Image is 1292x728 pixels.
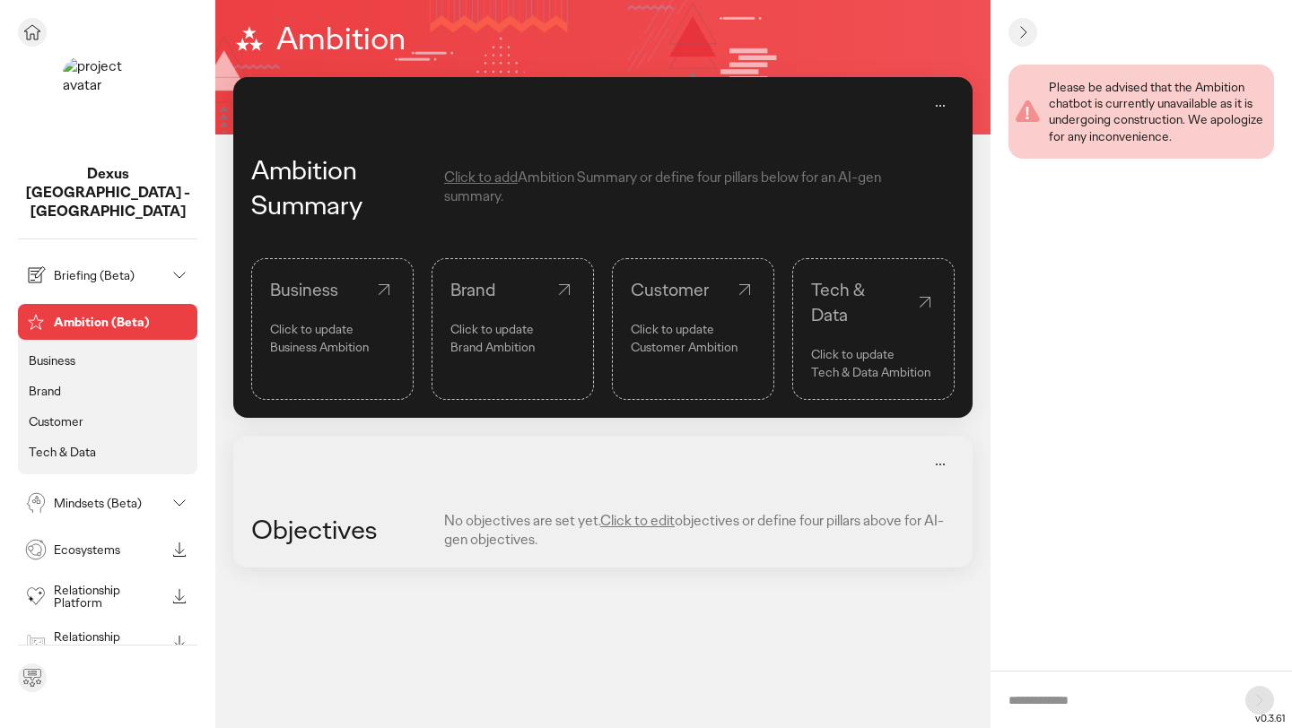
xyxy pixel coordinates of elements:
p: Brand Ambition [450,338,575,356]
div: No objectives are set yet. objectives or define four pillars above for AI-gen objectives. [444,512,955,550]
p: Tech & Data Ambition [811,363,936,381]
div: Customer [631,277,755,302]
h1: Ambition [233,18,406,60]
div: Please be advised that the Ambition chatbot is currently unavailable as it is undergoing construc... [1049,79,1267,144]
div: Business [270,277,395,302]
div: Ambition Summary [251,152,426,222]
p: Click to update [270,320,395,338]
p: Customer [29,413,83,429]
div: Ambition Summary or define four pillars below for an AI-gen summary. [444,169,933,206]
a: Tech & DataClick to update Tech & Data Ambition [792,258,955,400]
p: Ambition (Beta) [54,316,190,328]
p: Business Ambition [270,338,395,356]
p: Brand [29,383,61,399]
a: BusinessClick to update Business Ambition [251,258,414,400]
p: Dexus Australia - Australia [18,165,197,221]
span: Click to add [444,168,518,186]
p: Customer Ambition [631,338,755,356]
p: Ecosystems [54,543,165,556]
a: CustomerClick to update Customer Ambition [612,258,774,400]
div: Objectives [251,512,426,550]
p: Relationship Platform [54,584,165,609]
p: Click to update [811,345,936,363]
img: project avatar [63,57,153,147]
p: Click to update [450,320,575,338]
div: Brand [450,277,575,302]
p: Click to update [631,320,755,338]
p: Relationship Blueprint [54,630,165,655]
a: BrandClick to update Brand Ambition [432,258,594,400]
p: Briefing (Beta) [54,269,165,282]
div: Tech & Data [811,277,936,327]
p: Mindsets (Beta) [54,497,165,509]
p: Business [29,352,75,368]
div: Send feedback [18,663,47,692]
span: Click to edit [600,511,675,530]
p: Tech & Data [29,444,96,460]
